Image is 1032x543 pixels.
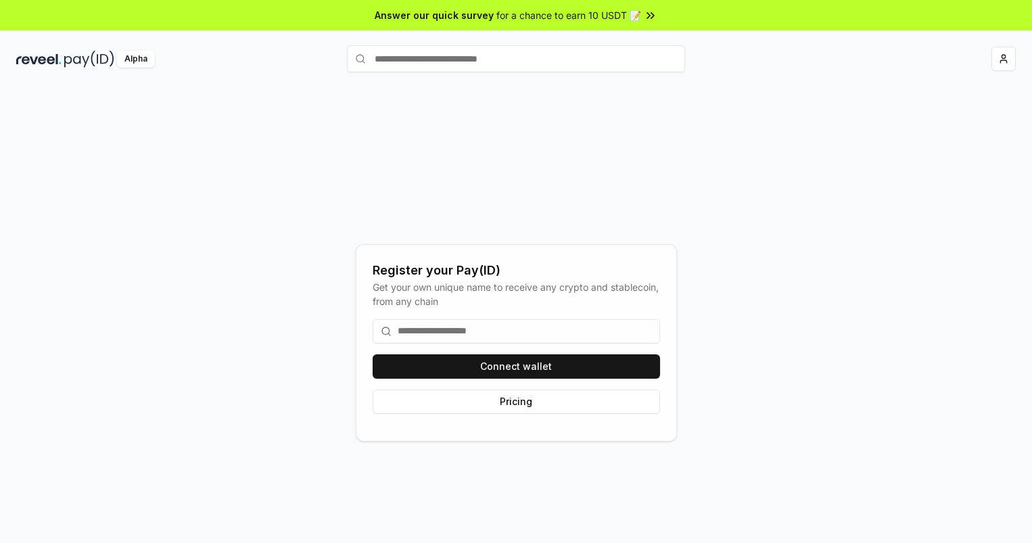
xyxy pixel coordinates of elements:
div: Get your own unique name to receive any crypto and stablecoin, from any chain [373,280,660,308]
img: reveel_dark [16,51,62,68]
button: Connect wallet [373,354,660,379]
div: Register your Pay(ID) [373,261,660,280]
button: Pricing [373,389,660,414]
span: for a chance to earn 10 USDT 📝 [496,8,641,22]
img: pay_id [64,51,114,68]
span: Answer our quick survey [375,8,494,22]
div: Alpha [117,51,155,68]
